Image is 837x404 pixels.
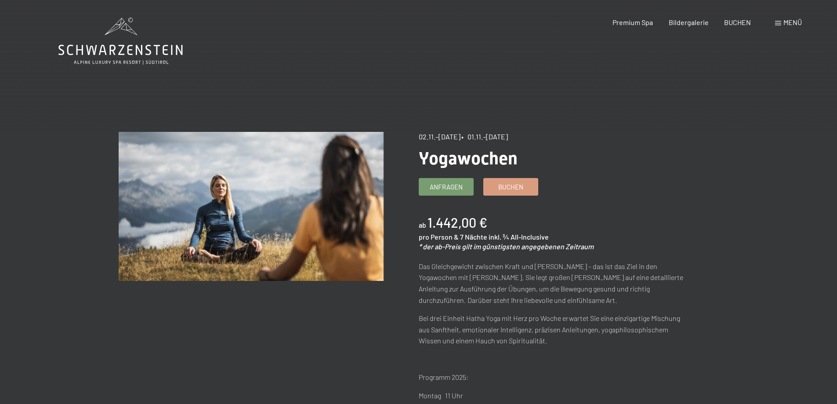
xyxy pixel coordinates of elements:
[419,178,473,195] a: Anfragen
[419,371,684,383] p: Programm 2025:
[612,18,653,26] a: Premium Spa
[119,132,384,281] img: Yogawochen
[419,233,459,241] span: pro Person &
[419,261,684,306] p: Das Gleichgewicht zwischen Kraft und [PERSON_NAME] – das ist das Ziel in den Yogawochen mit [PERS...
[419,221,426,229] span: ab
[428,215,487,230] b: 1.442,00 €
[419,313,684,346] p: Bei drei Einheit Hatha Yoga mit Herz pro Woche erwartet Sie eine einzigartige Mischung aus Sanfth...
[724,18,751,26] a: BUCHEN
[484,178,538,195] a: Buchen
[419,132,460,141] span: 02.11.–[DATE]
[498,182,523,192] span: Buchen
[419,242,594,251] em: * der ab-Preis gilt im günstigsten angegebenen Zeitraum
[489,233,549,241] span: inkl. ¾ All-Inclusive
[430,182,463,192] span: Anfragen
[419,148,518,169] span: Yogawochen
[783,18,802,26] span: Menü
[461,132,508,141] span: • 01.11.–[DATE]
[419,390,684,401] p: Montag 11 Uhr
[460,233,487,241] span: 7 Nächte
[669,18,709,26] a: Bildergalerie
